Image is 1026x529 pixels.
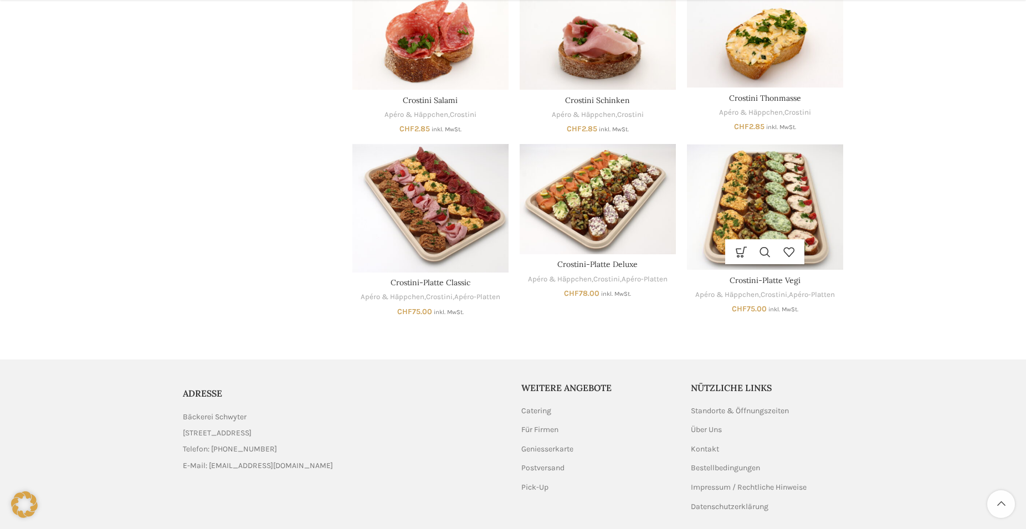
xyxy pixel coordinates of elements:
a: Crostini Salami [403,95,458,105]
a: Schnellansicht [753,239,777,264]
a: Crostini-Platte Deluxe [557,259,638,269]
div: , [687,107,843,118]
a: Catering [521,405,552,417]
small: inkl. MwSt. [599,126,629,133]
a: Crostini [593,274,620,285]
a: List item link [183,443,505,455]
span: CHF [564,289,579,298]
a: Pick-Up [521,482,550,493]
a: Datenschutzerklärung [691,501,769,512]
div: , , [687,290,843,300]
a: Apéro & Häppchen [719,107,783,118]
a: Crostini-Platte Deluxe [520,144,676,254]
small: inkl. MwSt. [601,290,631,297]
div: , , [520,274,676,285]
span: CHF [567,124,582,133]
bdi: 2.85 [734,122,765,131]
a: Apéro-Platten [789,290,835,300]
span: E-Mail: [EMAIL_ADDRESS][DOMAIN_NAME] [183,460,333,472]
a: Wähle Optionen für „Crostini-Platte Vegi“ [729,239,753,264]
a: Apéro & Häppchen [695,290,759,300]
a: Crostini Thonmasse [729,93,801,103]
a: Crostini-Platte Classic [391,278,470,287]
small: inkl. MwSt. [432,126,461,133]
span: [STREET_ADDRESS] [183,427,252,439]
a: Apéro & Häppchen [361,292,424,302]
span: CHF [732,304,747,314]
a: Standorte & Öffnungszeiten [691,405,790,417]
h5: Nützliche Links [691,382,844,394]
a: Crostini-Platte Vegi [730,275,801,285]
a: Crostini [617,110,644,120]
a: Apéro & Häppchen [552,110,615,120]
a: Crostini Schinken [565,95,630,105]
div: , [352,110,509,120]
a: Bestellbedingungen [691,463,761,474]
a: Crostini [761,290,787,300]
h5: Weitere Angebote [521,382,674,394]
bdi: 2.85 [567,124,597,133]
a: Impressum / Rechtliche Hinweise [691,482,808,493]
bdi: 78.00 [564,289,599,298]
bdi: 2.85 [399,124,430,133]
a: Apéro & Häppchen [384,110,448,120]
a: Apéro & Häppchen [528,274,592,285]
a: Apéro-Platten [454,292,500,302]
a: Crostini [784,107,811,118]
bdi: 75.00 [732,304,767,314]
span: CHF [397,307,412,316]
span: CHF [734,122,749,131]
span: Bäckerei Schwyter [183,411,247,423]
a: Für Firmen [521,424,560,435]
a: Scroll to top button [987,490,1015,518]
div: , [520,110,676,120]
a: Postversand [521,463,566,474]
a: Crostini-Platte Classic [352,144,509,273]
div: , , [352,292,509,302]
span: CHF [399,124,414,133]
a: Crostini [426,292,453,302]
bdi: 75.00 [397,307,432,316]
small: inkl. MwSt. [766,124,796,131]
a: Crostini [450,110,476,120]
a: Geniesserkarte [521,444,574,455]
a: Crostini-Platte Vegi [687,144,843,270]
small: inkl. MwSt. [768,306,798,313]
a: Kontakt [691,444,720,455]
a: Über Uns [691,424,723,435]
small: inkl. MwSt. [434,309,464,316]
span: ADRESSE [183,388,222,399]
a: Apéro-Platten [622,274,668,285]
